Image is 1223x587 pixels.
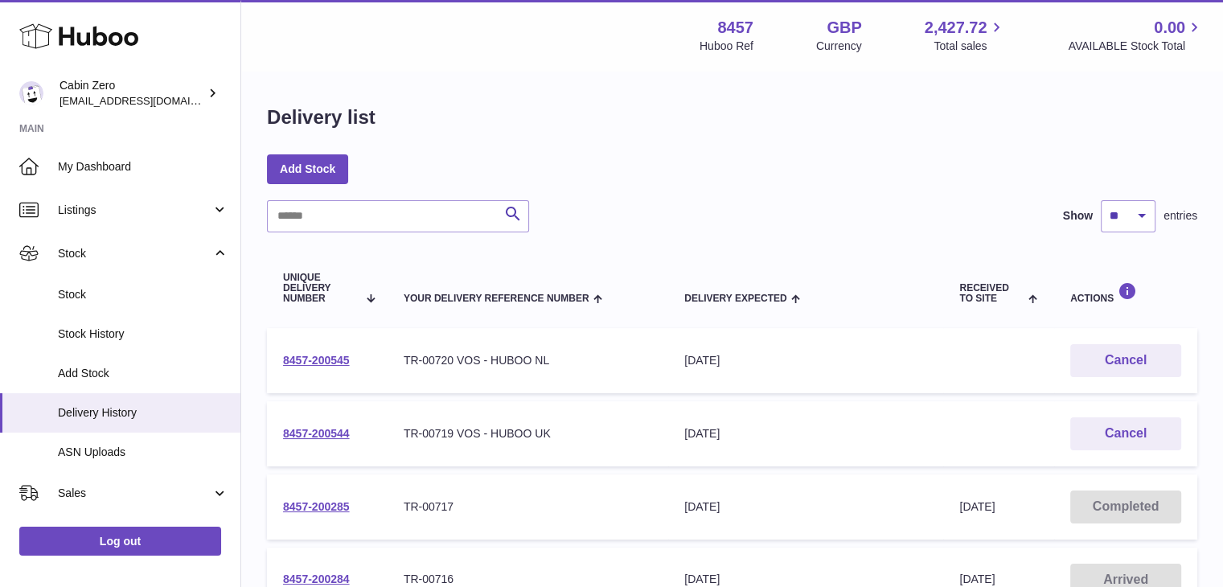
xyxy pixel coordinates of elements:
div: [DATE] [684,572,927,587]
div: [DATE] [684,353,927,368]
a: 0.00 AVAILABLE Stock Total [1068,17,1204,54]
div: Currency [816,39,862,54]
strong: 8457 [717,17,753,39]
a: 8457-200285 [283,500,350,513]
span: Stock [58,287,228,302]
span: AVAILABLE Stock Total [1068,39,1204,54]
span: Delivery History [58,405,228,421]
span: Unique Delivery Number [283,273,357,305]
div: TR-00720 VOS - HUBOO NL [404,353,652,368]
span: Listings [58,203,211,218]
div: TR-00716 [404,572,652,587]
span: entries [1163,208,1197,224]
span: Received to Site [959,283,1024,304]
div: Cabin Zero [60,78,204,109]
span: Stock History [58,326,228,342]
span: 0.00 [1154,17,1185,39]
div: [DATE] [684,426,927,441]
strong: GBP [827,17,861,39]
div: TR-00719 VOS - HUBOO UK [404,426,652,441]
span: [EMAIL_ADDRESS][DOMAIN_NAME] [60,94,236,107]
div: [DATE] [684,499,927,515]
span: Stock [58,246,211,261]
a: Add Stock [267,154,348,183]
span: My Dashboard [58,159,228,174]
a: Log out [19,527,221,556]
button: Cancel [1070,417,1181,450]
span: [DATE] [959,500,995,513]
span: ASN Uploads [58,445,228,460]
a: 8457-200544 [283,427,350,440]
a: 2,427.72 Total sales [925,17,1006,54]
button: Cancel [1070,344,1181,377]
span: 2,427.72 [925,17,987,39]
span: Total sales [934,39,1005,54]
span: Add Stock [58,366,228,381]
span: Your Delivery Reference Number [404,293,589,304]
img: internalAdmin-8457@internal.huboo.com [19,81,43,105]
a: 8457-200284 [283,573,350,585]
span: Delivery Expected [684,293,786,304]
label: Show [1063,208,1093,224]
div: Actions [1070,282,1181,304]
span: [DATE] [959,573,995,585]
div: TR-00717 [404,499,652,515]
span: Sales [58,486,211,501]
div: Huboo Ref [700,39,753,54]
a: 8457-200545 [283,354,350,367]
h1: Delivery list [267,105,376,130]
